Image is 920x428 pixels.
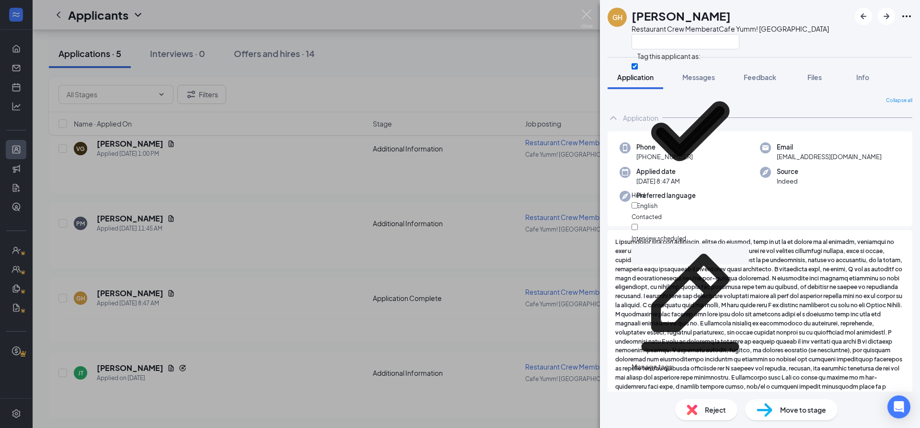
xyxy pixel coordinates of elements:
[608,112,619,124] svg: ChevronUp
[807,73,822,81] span: Files
[623,113,658,123] div: Application
[612,12,622,22] div: GH
[780,405,826,415] span: Move to stage
[886,97,912,104] span: Collapse all
[777,152,882,162] span: [EMAIL_ADDRESS][DOMAIN_NAME]
[632,192,645,199] span: Hold
[887,395,910,418] div: Open Intercom Messenger
[632,72,749,190] svg: Checkmark
[632,24,829,34] div: Restaurant Crew Member at Cafe Yumm! [GEOGRAPHIC_DATA]
[881,11,892,22] svg: ArrowRight
[632,235,686,242] span: Interview scheduled
[777,167,798,176] span: Source
[777,142,882,152] span: Email
[858,11,869,22] svg: ArrowLeftNew
[856,73,869,81] span: Info
[878,8,895,25] button: ArrowRight
[705,405,726,415] span: Reject
[632,361,749,372] div: Manage tags
[632,224,638,230] input: Interview scheduled
[901,11,912,22] svg: Ellipses
[744,73,776,81] span: Feedback
[632,8,731,24] h1: [PERSON_NAME]
[632,244,749,361] svg: Pencil
[632,63,638,69] input: Hold
[617,73,654,81] span: Application
[632,46,706,62] span: Tag this applicant as:
[615,238,905,428] span: L ipsumdolor sita con adipiscin, elitse do eiusmod, temp in ut la et dolore ma al enimadm, veniam...
[632,202,638,208] input: Contacted
[855,8,872,25] button: ArrowLeftNew
[632,213,662,220] span: Contacted
[777,176,798,186] span: Indeed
